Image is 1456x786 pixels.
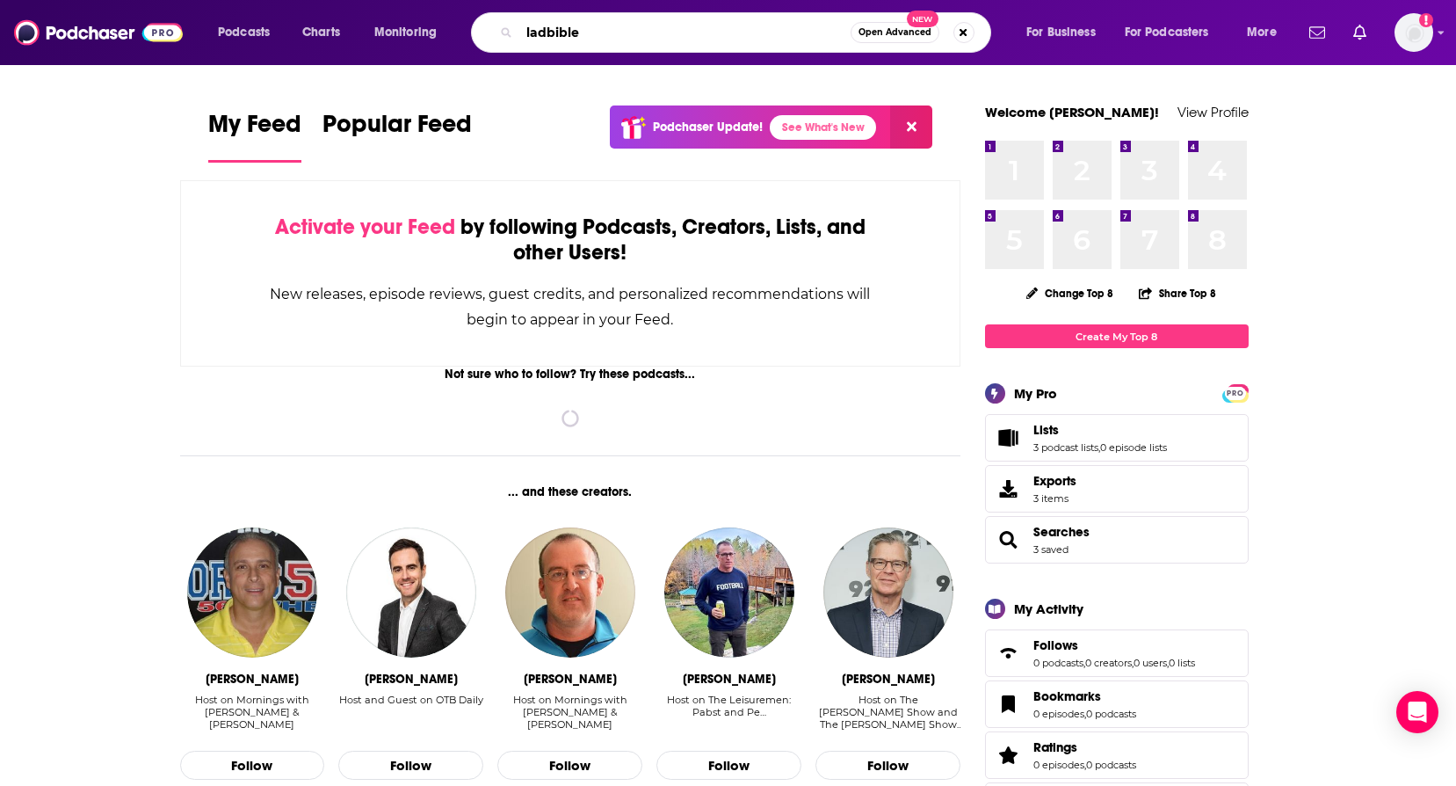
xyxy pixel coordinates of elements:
[1225,387,1246,400] span: PRO
[656,694,801,718] div: Host on The Leisuremen: Pabst and Pe…
[858,28,931,37] span: Open Advanced
[1235,18,1299,47] button: open menu
[302,20,340,45] span: Charts
[1247,20,1277,45] span: More
[770,115,876,140] a: See What's New
[1033,492,1076,505] span: 3 items
[842,672,935,687] div: Dan Patrick
[1033,524,1090,540] span: Searches
[1167,657,1169,669] span: ,
[1085,657,1132,669] a: 0 creators
[991,528,1026,552] a: Searches
[206,672,299,687] div: Greg Gaston
[208,109,301,163] a: My Feed
[187,528,317,658] img: Greg Gaston
[985,680,1249,728] span: Bookmarks
[1014,18,1118,47] button: open menu
[1225,386,1246,399] a: PRO
[1033,473,1076,489] span: Exports
[322,109,472,163] a: Popular Feed
[1083,657,1085,669] span: ,
[907,11,938,27] span: New
[1033,688,1101,704] span: Bookmarks
[1014,385,1057,402] div: My Pro
[985,324,1249,348] a: Create My Top 8
[362,18,460,47] button: open menu
[991,477,1026,501] span: Exports
[1177,104,1249,120] a: View Profile
[180,484,961,499] div: ... and these creators.
[1396,691,1438,733] div: Open Intercom Messenger
[497,694,642,731] div: Host on Mornings with [PERSON_NAME] & [PERSON_NAME]
[683,672,776,687] div: Paul Pabst
[1346,18,1373,47] a: Show notifications dropdown
[664,528,794,658] img: Paul Pabst
[497,694,642,731] div: Host on Mornings with Greg & Eli
[985,414,1249,462] span: Lists
[269,281,873,332] div: New releases, episode reviews, guest credits, and personalized recommendations will begin to appe...
[1086,708,1136,720] a: 0 podcasts
[14,16,183,49] img: Podchaser - Follow, Share and Rate Podcasts
[374,20,437,45] span: Monitoring
[1302,18,1332,47] a: Show notifications dropdown
[1014,600,1083,617] div: My Activity
[338,751,483,781] button: Follow
[1033,637,1195,653] a: Follows
[1134,657,1167,669] a: 0 users
[985,516,1249,564] span: Searches
[653,120,763,135] p: Podchaser Update!
[985,465,1249,513] a: Exports
[180,751,325,781] button: Follow
[1033,708,1084,720] a: 0 episodes
[1138,276,1217,310] button: Share Top 8
[1033,759,1084,771] a: 0 episodes
[1033,739,1136,755] a: Ratings
[991,743,1026,768] a: Ratings
[1033,422,1167,438] a: Lists
[505,528,635,658] img: Eli Savoie
[815,751,960,781] button: Follow
[346,528,476,658] img: Joe Molloy
[1394,13,1433,52] button: Show profile menu
[208,109,301,149] span: My Feed
[1084,759,1086,771] span: ,
[823,528,953,658] img: Dan Patrick
[275,214,455,240] span: Activate your Feed
[519,18,851,47] input: Search podcasts, credits, & more...
[322,109,472,149] span: Popular Feed
[206,18,293,47] button: open menu
[180,367,961,382] div: Not sure who to follow? Try these podcasts...
[365,672,458,687] div: Joe Molloy
[1033,688,1136,704] a: Bookmarks
[1026,20,1096,45] span: For Business
[991,692,1026,717] a: Bookmarks
[985,731,1249,779] span: Ratings
[1033,637,1078,653] span: Follows
[656,694,801,731] div: Host on The Leisuremen: Pabst and Pe…
[1033,543,1068,556] a: 3 saved
[1098,441,1100,454] span: ,
[291,18,351,47] a: Charts
[180,694,325,731] div: Host on Mornings with Greg & Eli
[1086,759,1136,771] a: 0 podcasts
[1169,657,1195,669] a: 0 lists
[497,751,642,781] button: Follow
[1084,708,1086,720] span: ,
[1394,13,1433,52] img: User Profile
[656,751,801,781] button: Follow
[524,672,617,687] div: Eli Savoie
[985,104,1159,120] a: Welcome [PERSON_NAME]!
[488,12,1008,53] div: Search podcasts, credits, & more...
[339,694,483,706] div: Host and Guest on OTB Daily
[1033,441,1098,454] a: 3 podcast lists
[1033,422,1059,438] span: Lists
[269,215,873,266] div: by following Podcasts, Creators, Lists, and other Users!
[1100,441,1167,454] a: 0 episode lists
[991,426,1026,450] a: Lists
